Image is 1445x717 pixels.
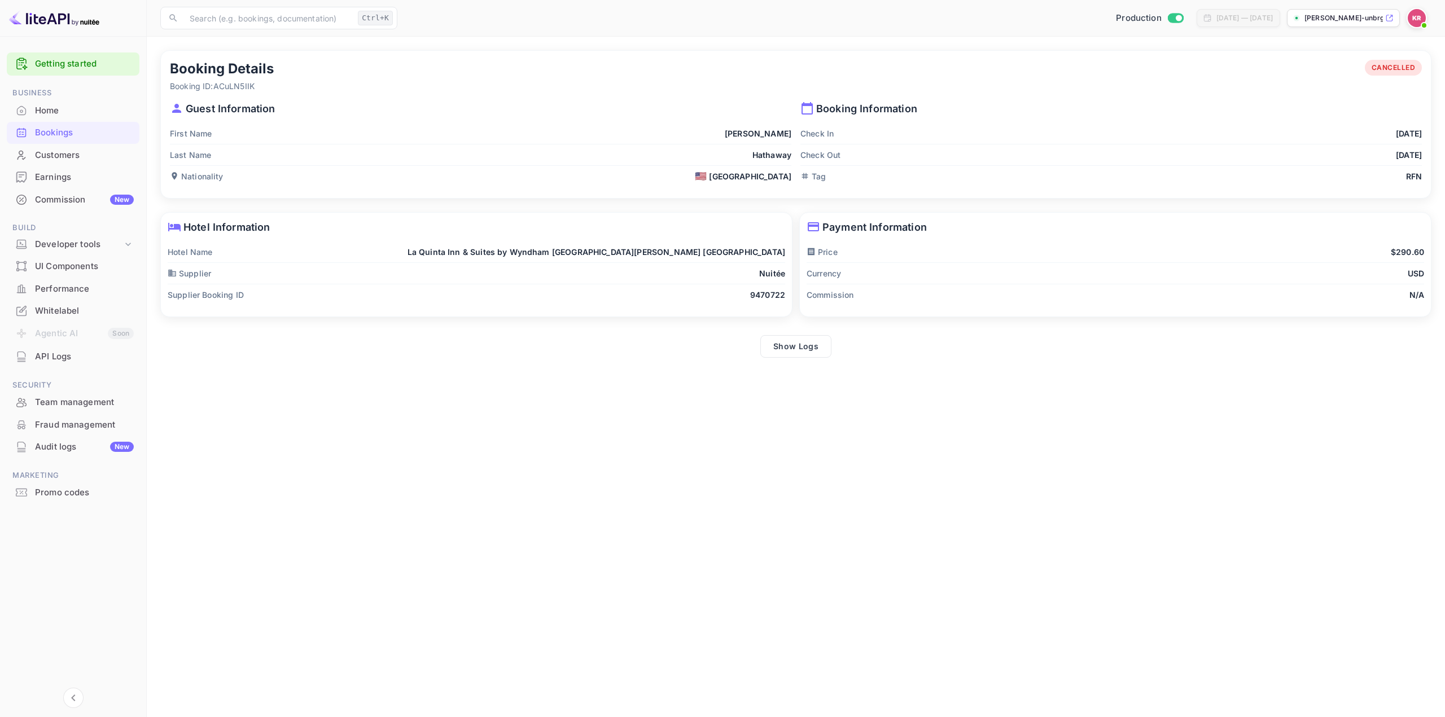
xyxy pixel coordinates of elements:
div: New [110,195,134,205]
a: Team management [7,392,139,412]
div: Developer tools [35,238,122,251]
a: Customers [7,144,139,165]
div: Promo codes [7,482,139,504]
div: Customers [7,144,139,166]
div: Promo codes [35,486,134,499]
div: Fraud management [35,419,134,432]
div: API Logs [7,346,139,368]
div: Switch to Sandbox mode [1111,12,1188,25]
div: Ctrl+K [358,11,393,25]
div: Customers [35,149,134,162]
div: Whitelabel [7,300,139,322]
img: LiteAPI logo [9,9,99,27]
span: Build [7,222,139,234]
div: Team management [7,392,139,414]
div: Performance [7,278,139,300]
div: Home [35,104,134,117]
div: [DATE] — [DATE] [1216,13,1273,23]
div: UI Components [7,256,139,278]
div: Home [7,100,139,122]
div: Getting started [7,52,139,76]
a: CommissionNew [7,189,139,210]
div: Audit logsNew [7,436,139,458]
a: Getting started [35,58,134,71]
span: Marketing [7,469,139,482]
div: Bookings [35,126,134,139]
div: Fraud management [7,414,139,436]
button: Collapse navigation [63,688,84,708]
span: Production [1116,12,1162,25]
input: Search (e.g. bookings, documentation) [183,7,353,29]
div: CommissionNew [7,189,139,211]
span: Security [7,379,139,392]
div: Team management [35,396,134,409]
div: Earnings [35,171,134,184]
a: Fraud management [7,414,139,435]
div: New [110,442,134,452]
div: Performance [35,283,134,296]
a: Bookings [7,122,139,143]
span: Business [7,87,139,99]
a: API Logs [7,346,139,367]
img: Kobus Roux [1408,9,1426,27]
div: Bookings [7,122,139,144]
a: Performance [7,278,139,299]
div: Developer tools [7,235,139,254]
a: Promo codes [7,482,139,503]
div: UI Components [35,260,134,273]
a: UI Components [7,256,139,276]
div: Whitelabel [35,305,134,318]
p: [PERSON_NAME]-unbrg.[PERSON_NAME]... [1304,13,1383,23]
a: Audit logsNew [7,436,139,457]
div: Commission [35,193,134,206]
a: Whitelabel [7,300,139,321]
div: Audit logs [35,441,134,454]
a: Earnings [7,166,139,187]
a: Home [7,100,139,121]
div: API Logs [35,350,134,363]
div: Earnings [7,166,139,188]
